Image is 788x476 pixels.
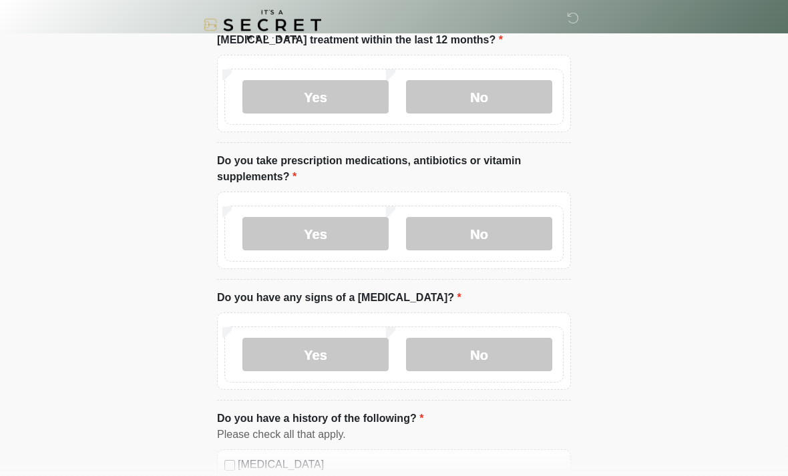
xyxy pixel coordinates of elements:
[224,461,235,471] input: [MEDICAL_DATA]
[406,218,552,251] label: No
[217,154,571,186] label: Do you take prescription medications, antibiotics or vitamin supplements?
[238,457,564,473] label: [MEDICAL_DATA]
[242,218,389,251] label: Yes
[204,10,321,40] img: It's A Secret Med Spa Logo
[242,81,389,114] label: Yes
[406,81,552,114] label: No
[217,290,461,306] label: Do you have any signs of a [MEDICAL_DATA]?
[406,338,552,372] label: No
[217,411,423,427] label: Do you have a history of the following?
[242,338,389,372] label: Yes
[217,427,571,443] div: Please check all that apply.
